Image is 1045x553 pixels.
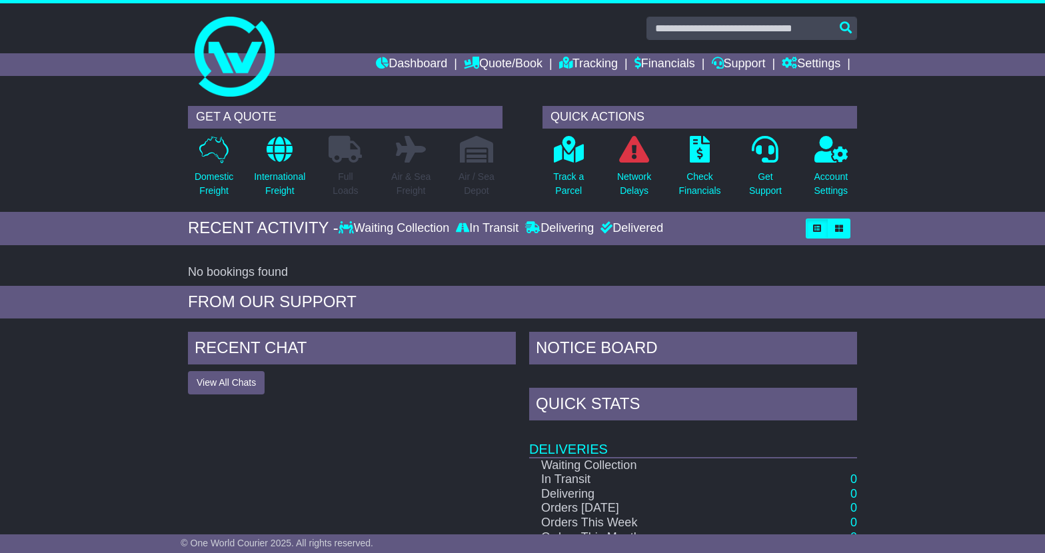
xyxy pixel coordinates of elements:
p: Air / Sea Depot [459,170,495,198]
p: Track a Parcel [553,170,584,198]
a: InternationalFreight [253,135,306,205]
a: AccountSettings [814,135,849,205]
a: Track aParcel [552,135,584,205]
a: GetSupport [748,135,782,205]
a: 0 [850,472,857,486]
div: Delivering [522,221,597,236]
td: Deliveries [529,424,857,458]
a: Quote/Book [464,53,542,76]
div: In Transit [453,221,522,236]
a: Financials [634,53,695,76]
div: QUICK ACTIONS [542,106,857,129]
button: View All Chats [188,371,265,394]
td: Orders [DATE] [529,501,767,516]
a: 0 [850,487,857,500]
span: © One World Courier 2025. All rights reserved. [181,538,373,548]
p: Domestic Freight [195,170,233,198]
div: GET A QUOTE [188,106,503,129]
p: Network Delays [617,170,651,198]
div: Waiting Collection [339,221,453,236]
a: 0 [850,530,857,544]
td: In Transit [529,472,767,487]
a: NetworkDelays [616,135,652,205]
div: No bookings found [188,265,857,280]
a: 0 [850,516,857,529]
td: Delivering [529,487,767,502]
a: Settings [782,53,840,76]
div: NOTICE BOARD [529,332,857,368]
td: Orders This Month [529,530,767,545]
p: Full Loads [329,170,362,198]
a: DomesticFreight [194,135,234,205]
div: FROM OUR SUPPORT [188,292,857,312]
a: Support [712,53,766,76]
a: Tracking [559,53,618,76]
p: Check Financials [679,170,721,198]
div: Quick Stats [529,388,857,424]
p: Account Settings [814,170,848,198]
p: International Freight [254,170,305,198]
td: Orders This Week [529,516,767,530]
a: Dashboard [376,53,447,76]
div: RECENT CHAT [188,332,516,368]
div: Delivered [597,221,663,236]
td: Waiting Collection [529,458,767,473]
a: CheckFinancials [678,135,722,205]
a: 0 [850,501,857,514]
p: Air & Sea Freight [391,170,431,198]
p: Get Support [749,170,782,198]
div: RECENT ACTIVITY - [188,219,339,238]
